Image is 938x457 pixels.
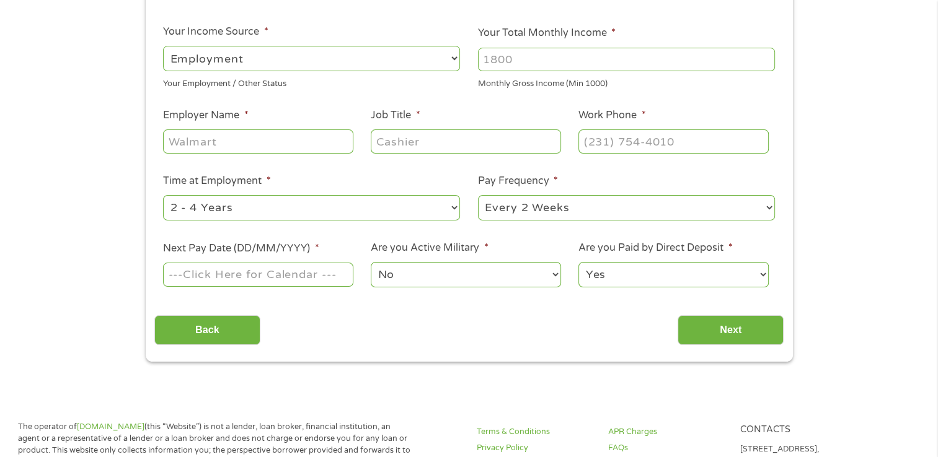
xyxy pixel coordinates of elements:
a: Terms & Conditions [477,426,593,438]
label: Employer Name [163,109,248,122]
input: Cashier [371,129,560,153]
input: (231) 754-4010 [578,129,768,153]
label: Job Title [371,109,420,122]
label: Your Total Monthly Income [478,27,616,40]
label: Time at Employment [163,175,270,188]
label: Next Pay Date (DD/MM/YYYY) [163,242,319,255]
div: Monthly Gross Income (Min 1000) [478,74,775,90]
label: Are you Active Military [371,242,488,255]
a: [DOMAIN_NAME] [77,422,144,432]
input: Walmart [163,129,353,153]
label: Are you Paid by Direct Deposit [578,242,732,255]
a: FAQs [608,442,725,454]
label: Your Income Source [163,25,268,38]
a: APR Charges [608,426,725,438]
input: Back [154,315,260,346]
a: Privacy Policy [477,442,593,454]
input: Next [678,315,784,346]
input: ---Click Here for Calendar --- [163,263,353,286]
label: Pay Frequency [478,175,558,188]
label: Work Phone [578,109,645,122]
input: 1800 [478,48,775,71]
div: Your Employment / Other Status [163,74,460,90]
h4: Contacts [740,424,857,436]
